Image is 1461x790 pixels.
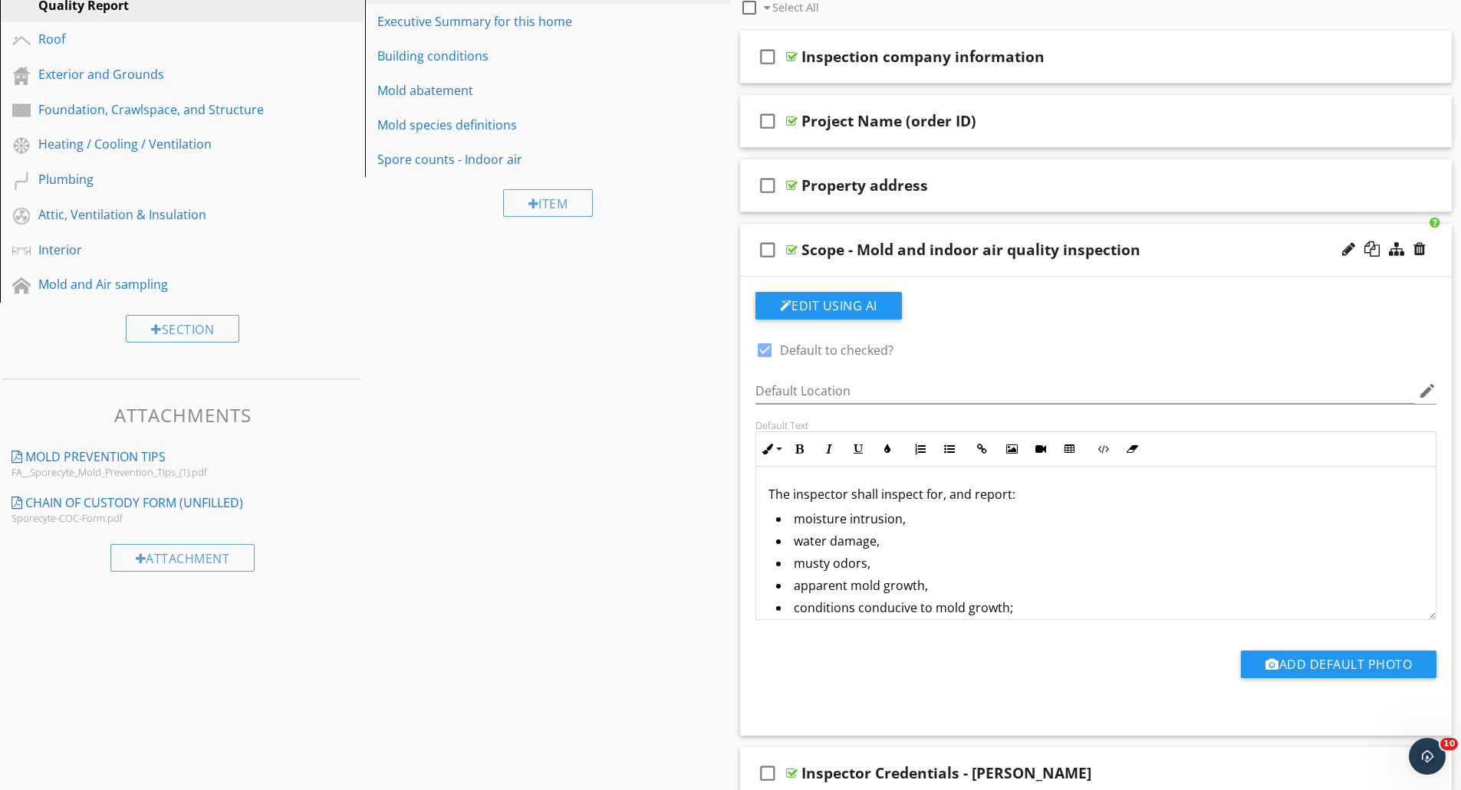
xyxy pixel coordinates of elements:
li: moisture intrusion, [776,510,1424,532]
div: Section [126,315,239,343]
div: Mold and Air sampling [38,275,292,293]
li: musty odors, [776,554,1424,576]
button: Underline (Ctrl+U) [844,434,873,464]
i: check_box_outline_blank [755,167,780,204]
div: Attachment [110,544,255,572]
div: Attic, Ventilation & Insulation [38,205,292,224]
div: Property address [801,176,928,195]
div: Mold species definitions [377,116,665,134]
i: check_box_outline_blank [755,103,780,139]
a: Mold prevention tips FA__Sporecyte_Mold_Prevention_Tips_(1).pdf [4,440,365,486]
div: Spore counts - Indoor air [377,150,665,169]
div: Roof [38,30,292,48]
div: Project Name (order ID) [801,112,976,130]
button: Unordered List [935,434,964,464]
button: Inline Style [756,434,785,464]
label: Default to checked? [780,343,893,358]
button: Insert Video [1026,434,1055,464]
div: Foundation, Crawlspace, and Structure [38,100,292,119]
div: Sporecyte-COC-Form.pdf [12,512,300,524]
div: Mold prevention tips [25,447,166,466]
button: Edit Using AI [755,292,902,320]
button: Colors [873,434,902,464]
div: Interior [38,241,292,259]
div: Chain of Custody form (unfilled) [25,493,243,512]
i: check_box_outline_blank [755,38,780,75]
li: conditions conducive to mold growth; [776,598,1424,621]
li: apparent mold growth, [776,576,1424,598]
button: Italic (Ctrl+I) [814,434,844,464]
button: Insert Image (Ctrl+P) [997,434,1026,464]
i: edit [1418,382,1436,400]
div: Item [503,189,594,217]
div: Default Text [755,419,1437,431]
button: Bold (Ctrl+B) [785,434,814,464]
iframe: Intercom live chat [1409,738,1446,775]
i: check_box_outline_blank [755,231,780,268]
button: Add Default Photo [1241,651,1436,678]
a: Chain of Custody form (unfilled) Sporecyte-COC-Form.pdf [4,486,365,532]
div: Mold abatement [377,81,665,100]
div: FA__Sporecyte_Mold_Prevention_Tips_(1).pdf [12,466,300,478]
input: Default Location [755,379,1416,404]
div: Scope - Mold and indoor air quality inspection [801,241,1140,259]
button: Insert Table [1055,434,1084,464]
div: Exterior and Grounds [38,65,292,84]
div: Executive Summary for this home [377,12,665,31]
button: Insert Link (Ctrl+K) [968,434,997,464]
div: Plumbing [38,170,292,188]
div: Inspector Credentials - [PERSON_NAME] [801,764,1091,782]
button: Ordered List [906,434,935,464]
div: Building conditions [377,47,665,65]
div: Inspection company information [801,48,1045,66]
button: Code View [1088,434,1117,464]
p: The inspector shall inspect for, and report: [768,485,1424,503]
span: 10 [1440,738,1458,750]
li: water damage, [776,532,1424,554]
div: Heating / Cooling / Ventilation [38,135,292,153]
